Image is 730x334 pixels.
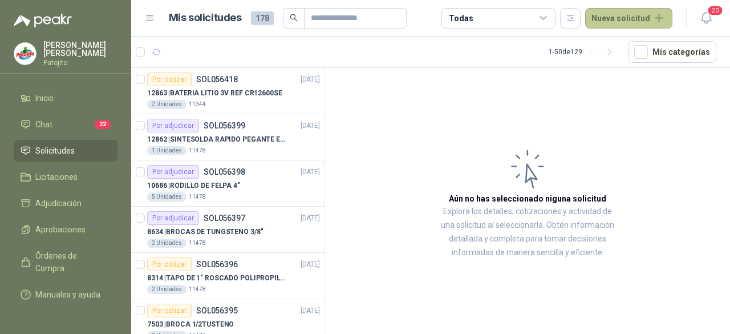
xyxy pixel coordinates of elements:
[147,180,240,191] p: 10686 | RODILLO DE FELPA 4"
[35,197,82,210] span: Adjudicación
[301,213,320,224] p: [DATE]
[585,8,672,29] button: Nueva solicitud
[189,285,206,294] p: 11478
[14,166,117,188] a: Licitaciones
[301,120,320,131] p: [DATE]
[35,288,100,301] span: Manuales y ayuda
[95,120,111,129] span: 22
[707,5,723,16] span: 20
[14,14,72,27] img: Logo peakr
[196,260,238,268] p: SOL056396
[147,304,192,317] div: Por cotizar
[131,160,325,207] a: Por adjudicarSOL056398[DATE] 10686 |RODILLO DE FELPA 4"5 Unidades11478
[204,122,245,130] p: SOL056399
[35,118,52,131] span: Chat
[301,167,320,178] p: [DATE]
[14,140,117,162] a: Solicitudes
[628,41,716,63] button: Mís categorías
[696,8,716,29] button: 20
[35,250,107,275] span: Órdenes de Compra
[147,73,192,86] div: Por cotizar
[204,168,245,176] p: SOL056398
[189,239,206,248] p: 11478
[14,219,117,240] a: Aprobaciones
[449,192,606,205] h3: Aún no has seleccionado niguna solicitud
[131,114,325,160] a: Por adjudicarSOL056399[DATE] 12862 |SINTESOLDA RAPIDO PEGANTE EPOXICO1 Unidades11478
[290,14,298,22] span: search
[14,87,117,109] a: Inicio
[439,205,616,260] p: Explora los detalles, cotizaciones y actividad de una solicitud al seleccionarla. Obtén informaci...
[147,239,186,248] div: 2 Unidades
[147,319,234,330] p: 7503 | BROCA 1/2TUSTENO
[14,284,117,305] a: Manuales y ayuda
[147,285,186,294] div: 2 Unidades
[14,192,117,214] a: Adjudicación
[301,259,320,270] p: [DATE]
[43,41,117,57] p: [PERSON_NAME] [PERSON_NAME]
[35,92,54,104] span: Inicio
[147,192,186,202] div: 5 Unidades
[147,134,289,145] p: 12862 | SINTESOLDA RAPIDO PEGANTE EPOXICO
[549,43,619,61] div: 1 - 50 de 129
[301,305,320,316] p: [DATE]
[449,12,473,25] div: Todas
[147,165,199,179] div: Por adjudicar
[147,257,192,271] div: Por cotizar
[147,88,282,99] p: 12863 | BATERIA LITIO 3V REF CR12600SE
[147,211,199,225] div: Por adjudicar
[131,253,325,299] a: Por cotizarSOL056396[DATE] 8314 |TAPO DE 1" ROSCADO POLIPROPILENO2 Unidades11478
[14,114,117,135] a: Chat22
[301,74,320,85] p: [DATE]
[169,10,242,26] h1: Mis solicitudes
[189,100,206,109] p: 11344
[14,245,117,279] a: Órdenes de Compra
[35,171,78,183] span: Licitaciones
[147,273,289,284] p: 8314 | TAPO DE 1" ROSCADO POLIPROPILENO
[131,68,325,114] a: Por cotizarSOL056418[DATE] 12863 |BATERIA LITIO 3V REF CR12600SE2 Unidades11344
[204,214,245,222] p: SOL056397
[43,59,117,66] p: Patojito
[14,43,36,65] img: Company Logo
[147,119,199,132] div: Por adjudicar
[147,146,186,155] div: 1 Unidades
[131,207,325,253] a: Por adjudicarSOL056397[DATE] 8634 |BROCAS DE TUNGSTENO 3/8"2 Unidades11478
[189,192,206,202] p: 11478
[196,307,238,315] p: SOL056395
[251,11,274,25] span: 178
[189,146,206,155] p: 11478
[147,227,263,238] p: 8634 | BROCAS DE TUNGSTENO 3/8"
[35,223,86,236] span: Aprobaciones
[147,100,186,109] div: 2 Unidades
[196,75,238,83] p: SOL056418
[35,144,75,157] span: Solicitudes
